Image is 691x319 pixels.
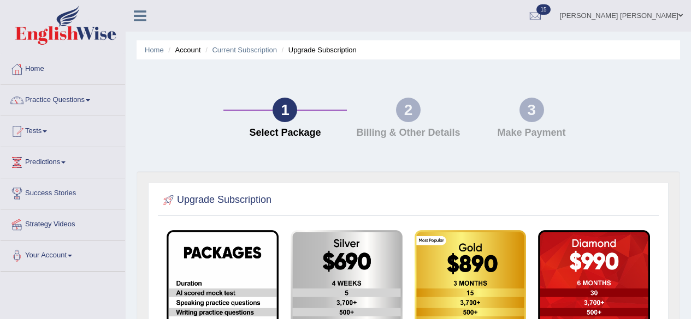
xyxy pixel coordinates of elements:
[1,240,125,268] a: Your Account
[212,46,277,54] a: Current Subscription
[161,192,271,208] h2: Upgrade Subscription
[1,116,125,143] a: Tests
[475,128,588,139] h4: Make Payment
[536,4,550,15] span: 15
[1,147,125,174] a: Predictions
[1,85,125,112] a: Practice Questions
[229,128,341,139] h4: Select Package
[1,54,125,81] a: Home
[1,209,125,237] a: Strategy Videos
[166,45,200,55] li: Account
[1,178,125,206] a: Success Stories
[396,98,421,122] div: 2
[519,98,544,122] div: 3
[145,46,164,54] a: Home
[273,98,297,122] div: 1
[352,128,465,139] h4: Billing & Other Details
[279,45,357,55] li: Upgrade Subscription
